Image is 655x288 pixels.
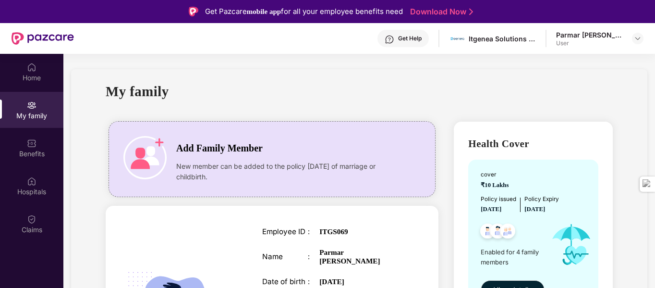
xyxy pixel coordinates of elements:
div: ITGS069 [319,227,400,236]
span: Enabled for 4 family members [481,247,543,267]
span: Add Family Member [176,141,263,156]
strong: mobile app [247,8,281,15]
img: svg+xml;base64,PHN2ZyB4bWxucz0iaHR0cDovL3d3dy53My5vcmcvMjAwMC9zdmciIHdpZHRoPSI0OC45NDMiIGhlaWdodD... [496,221,520,244]
a: Download Now [410,7,470,17]
div: [DATE] [319,277,400,286]
img: svg+xml;base64,PHN2ZyBpZD0iSG9tZSIgeG1sbnM9Imh0dHA6Ly93d3cudzMub3JnLzIwMDAvc3ZnIiB3aWR0aD0iMjAiIG... [27,63,36,72]
div: User [556,39,623,47]
img: svg+xml;base64,PHN2ZyB3aWR0aD0iMjAiIGhlaWdodD0iMjAiIHZpZXdCb3g9IjAgMCAyMCAyMCIgZmlsbD0ibm9uZSIgeG... [27,100,36,110]
div: Parmar [PERSON_NAME] [319,248,400,265]
div: cover [481,170,511,179]
img: svg+xml;base64,PHN2ZyBpZD0iSG9zcGl0YWxzIiB4bWxucz0iaHR0cDovL3d3dy53My5vcmcvMjAwMC9zdmciIHdpZHRoPS... [27,176,36,186]
img: icon [543,214,599,275]
span: New member can be added to the policy [DATE] of marriage or childbirth. [176,161,399,182]
img: svg+xml;base64,PHN2ZyBpZD0iRHJvcGRvd24tMzJ4MzIiIHhtbG5zPSJodHRwOi8vd3d3LnczLm9yZy8yMDAwL3N2ZyIgd2... [634,35,642,42]
div: : [308,252,319,261]
img: Stroke [469,7,473,17]
img: New Pazcare Logo [12,32,74,45]
img: icon [123,136,167,179]
img: svg+xml;base64,PHN2ZyB4bWxucz0iaHR0cDovL3d3dy53My5vcmcvMjAwMC9zdmciIHdpZHRoPSI0OC45NDMiIGhlaWdodD... [486,221,509,244]
div: Parmar [PERSON_NAME] [556,30,623,39]
div: Get Pazcare for all your employee benefits need [205,6,403,18]
img: Logo [189,7,198,16]
div: Policy issued [481,195,516,204]
div: Itgenea Solutions Private Limited [469,34,536,43]
div: Date of birth [262,277,308,286]
div: : [308,227,319,236]
h2: Health Cover [468,136,598,152]
div: Employee ID [262,227,308,236]
span: [DATE] [524,206,545,213]
div: Policy Expiry [524,195,559,204]
h1: My family [106,81,169,102]
img: 106931595_3072030449549100_5699994001076542286_n.png [450,32,464,46]
div: : [308,277,319,286]
div: Get Help [398,35,422,42]
img: svg+xml;base64,PHN2ZyBpZD0iQ2xhaW0iIHhtbG5zPSJodHRwOi8vd3d3LnczLm9yZy8yMDAwL3N2ZyIgd2lkdGg9IjIwIi... [27,214,36,224]
span: [DATE] [481,206,501,213]
img: svg+xml;base64,PHN2ZyBpZD0iQmVuZWZpdHMiIHhtbG5zPSJodHRwOi8vd3d3LnczLm9yZy8yMDAwL3N2ZyIgd2lkdGg9Ij... [27,138,36,148]
span: ₹10 Lakhs [481,182,511,188]
img: svg+xml;base64,PHN2ZyB4bWxucz0iaHR0cDovL3d3dy53My5vcmcvMjAwMC9zdmciIHdpZHRoPSI0OC45NDMiIGhlaWdodD... [476,221,499,244]
img: svg+xml;base64,PHN2ZyBpZD0iSGVscC0zMngzMiIgeG1sbnM9Imh0dHA6Ly93d3cudzMub3JnLzIwMDAvc3ZnIiB3aWR0aD... [385,35,394,44]
div: Name [262,252,308,261]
